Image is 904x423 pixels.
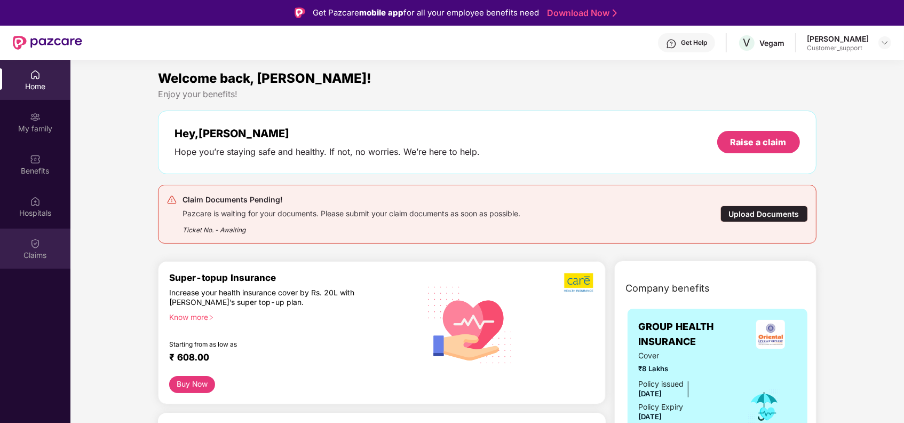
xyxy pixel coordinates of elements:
img: Logo [295,7,305,18]
span: Welcome back, [PERSON_NAME]! [158,70,371,86]
div: Super-topup Insurance [169,272,417,283]
span: V [743,36,751,49]
img: insurerLogo [756,320,785,349]
div: Get Pazcare for all your employee benefits need [313,6,539,19]
img: svg+xml;base64,PHN2ZyBpZD0iSG9tZSIgeG1sbnM9Imh0dHA6Ly93d3cudzMub3JnLzIwMDAvc3ZnIiB3aWR0aD0iMjAiIG... [30,69,41,80]
img: svg+xml;base64,PHN2ZyBpZD0iSGVscC0zMngzMiIgeG1sbnM9Imh0dHA6Ly93d3cudzMub3JnLzIwMDAvc3ZnIiB3aWR0aD... [666,38,677,49]
img: svg+xml;base64,PHN2ZyB3aWR0aD0iMjAiIGhlaWdodD0iMjAiIHZpZXdCb3g9IjAgMCAyMCAyMCIgZmlsbD0ibm9uZSIgeG... [30,112,41,122]
img: svg+xml;base64,PHN2ZyBpZD0iSG9zcGl0YWxzIiB4bWxucz0iaHR0cDovL3d3dy53My5vcmcvMjAwMC9zdmciIHdpZHRoPS... [30,196,41,207]
img: svg+xml;base64,PHN2ZyBpZD0iQ2xhaW0iIHhtbG5zPSJodHRwOi8vd3d3LnczLm9yZy8yMDAwL3N2ZyIgd2lkdGg9IjIwIi... [30,238,41,249]
img: New Pazcare Logo [13,36,82,50]
span: Cover [638,350,733,362]
div: Increase your health insurance cover by Rs. 20L with [PERSON_NAME]’s super top-up plan. [169,288,371,308]
img: Stroke [613,7,617,19]
div: Pazcare is waiting for your documents. Please submit your claim documents as soon as possible. [183,206,520,218]
div: Claim Documents Pending! [183,193,520,206]
div: Raise a claim [731,136,787,148]
span: Company benefits [625,281,710,296]
a: Download Now [547,7,614,19]
strong: mobile app [359,7,403,18]
div: ₹ 608.00 [169,352,407,365]
img: svg+xml;base64,PHN2ZyBpZD0iQmVuZWZpdHMiIHhtbG5zPSJodHRwOi8vd3d3LnczLm9yZy8yMDAwL3N2ZyIgd2lkdGg9Ij... [30,154,41,164]
div: Vegam [759,38,784,48]
span: [DATE] [638,412,662,421]
img: svg+xml;base64,PHN2ZyBpZD0iRHJvcGRvd24tMzJ4MzIiIHhtbG5zPSJodHRwOi8vd3d3LnczLm9yZy8yMDAwL3N2ZyIgd2... [881,38,889,47]
div: Starting from as low as [169,340,372,348]
span: right [208,315,214,320]
div: Customer_support [807,44,869,52]
div: Get Help [681,38,707,47]
button: Buy Now [169,376,215,393]
span: GROUP HEALTH INSURANCE [638,319,745,350]
div: Hey, [PERSON_NAME] [175,127,480,140]
div: Know more [169,312,411,320]
div: [PERSON_NAME] [807,34,869,44]
img: svg+xml;base64,PHN2ZyB4bWxucz0iaHR0cDovL3d3dy53My5vcmcvMjAwMC9zdmciIHhtbG5zOnhsaW5rPSJodHRwOi8vd3... [419,272,521,376]
div: Upload Documents [720,206,808,222]
div: Enjoy your benefits! [158,89,816,100]
span: ₹8 Lakhs [638,363,733,374]
div: Hope you’re staying safe and healthy. If not, no worries. We’re here to help. [175,146,480,158]
img: b5dec4f62d2307b9de63beb79f102df3.png [564,272,594,293]
img: svg+xml;base64,PHN2ZyB4bWxucz0iaHR0cDovL3d3dy53My5vcmcvMjAwMC9zdmciIHdpZHRoPSIyNCIgaGVpZ2h0PSIyNC... [166,194,177,205]
div: Ticket No. - Awaiting [183,218,520,235]
div: Policy Expiry [638,401,683,413]
span: [DATE] [638,389,662,398]
div: Policy issued [638,378,684,390]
